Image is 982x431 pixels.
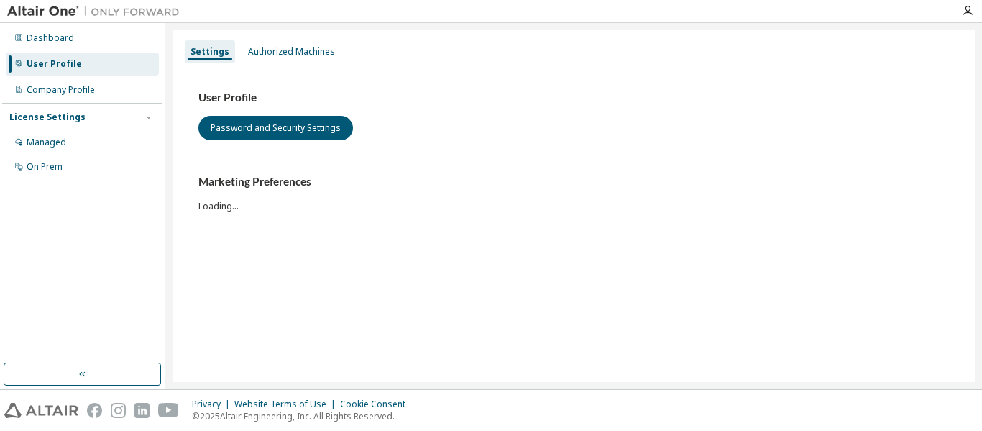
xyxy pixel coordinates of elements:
img: facebook.svg [87,403,102,418]
div: Cookie Consent [340,399,414,410]
div: Website Terms of Use [234,399,340,410]
img: instagram.svg [111,403,126,418]
div: Managed [27,137,66,148]
img: youtube.svg [158,403,179,418]
h3: User Profile [198,91,949,105]
button: Password and Security Settings [198,116,353,140]
div: Privacy [192,399,234,410]
div: Settings [191,46,229,58]
div: License Settings [9,112,86,123]
div: Dashboard [27,32,74,44]
div: User Profile [27,58,82,70]
p: © 2025 Altair Engineering, Inc. All Rights Reserved. [192,410,414,422]
div: Authorized Machines [248,46,335,58]
img: altair_logo.svg [4,403,78,418]
img: linkedin.svg [134,403,150,418]
div: Loading... [198,175,949,212]
img: Altair One [7,4,187,19]
h3: Marketing Preferences [198,175,949,189]
div: On Prem [27,161,63,173]
div: Company Profile [27,84,95,96]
